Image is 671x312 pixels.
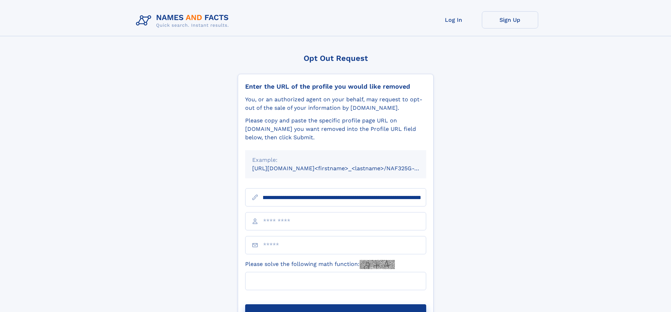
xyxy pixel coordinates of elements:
[238,54,434,63] div: Opt Out Request
[245,116,426,142] div: Please copy and paste the specific profile page URL on [DOMAIN_NAME] you want removed into the Pr...
[252,156,419,164] div: Example:
[245,83,426,90] div: Enter the URL of the profile you would like removed
[133,11,235,30] img: Logo Names and Facts
[245,95,426,112] div: You, or an authorized agent on your behalf, may request to opt-out of the sale of your informatio...
[245,260,395,269] label: Please solve the following math function:
[482,11,538,28] a: Sign Up
[425,11,482,28] a: Log In
[252,165,440,172] small: [URL][DOMAIN_NAME]<firstname>_<lastname>/NAF325G-xxxxxxxx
